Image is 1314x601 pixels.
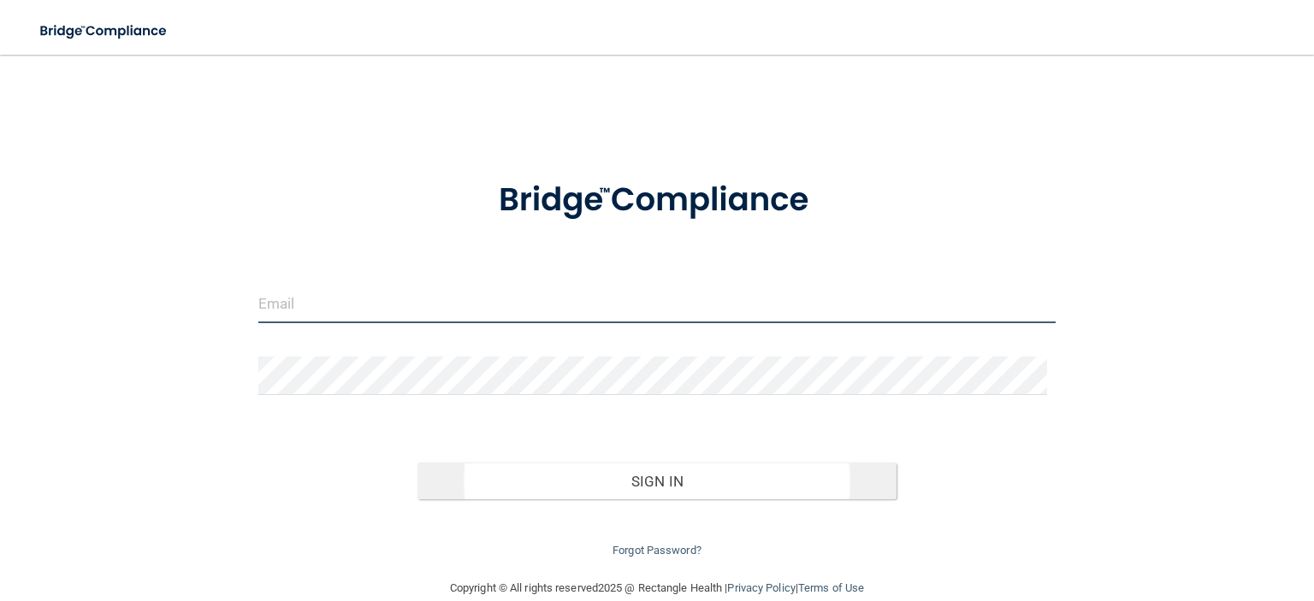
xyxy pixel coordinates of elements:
[26,14,183,49] img: bridge_compliance_login_screen.278c3ca4.svg
[727,581,795,594] a: Privacy Policy
[613,544,701,557] a: Forgot Password?
[417,463,896,500] button: Sign In
[258,285,1056,323] input: Email
[1019,512,1293,580] iframe: Drift Widget Chat Controller
[798,581,864,594] a: Terms of Use
[465,157,850,244] img: bridge_compliance_login_screen.278c3ca4.svg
